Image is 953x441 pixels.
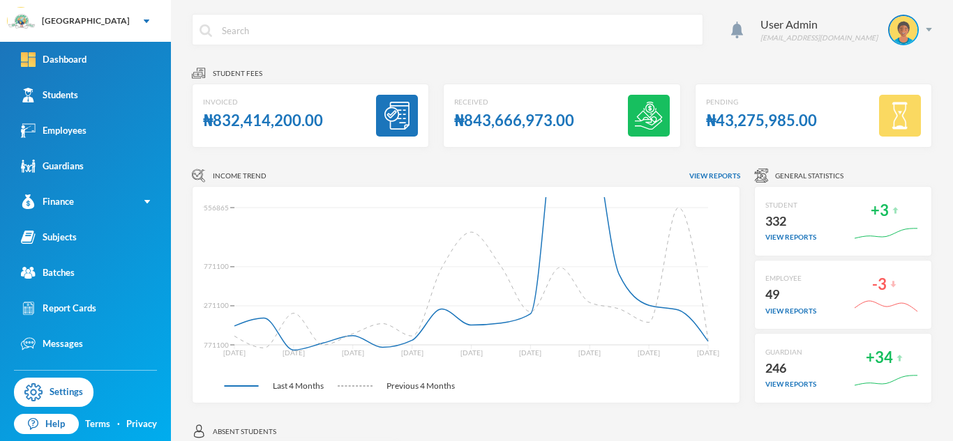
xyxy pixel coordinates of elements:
[21,123,87,138] div: Employees
[14,414,79,435] a: Help
[220,15,696,46] input: Search
[706,107,817,134] div: ₦43,275,985.00
[765,232,816,242] div: view reports
[697,348,719,357] tspan: [DATE]
[283,348,305,357] tspan: [DATE]
[765,357,816,380] div: 246
[454,97,574,107] div: Received
[21,301,96,316] div: Report Cards
[871,197,889,224] div: +3
[42,15,130,27] div: [GEOGRAPHIC_DATA]
[21,52,87,67] div: Dashboard
[866,344,893,371] div: +34
[192,84,429,148] a: Invoiced₦832,414,200.00
[21,159,84,173] div: Guardians
[872,271,887,298] div: -3
[14,378,93,407] a: Settings
[454,107,574,134] div: ₦843,666,973.00
[765,210,816,233] div: 332
[760,16,878,33] div: User Admin
[342,348,364,357] tspan: [DATE]
[200,301,229,309] tspan: 3271100
[519,348,541,357] tspan: [DATE]
[223,348,246,357] tspan: [DATE]
[765,273,816,284] div: EMPLOYEE
[21,194,74,209] div: Finance
[21,230,77,245] div: Subjects
[890,16,917,44] img: STUDENT
[213,171,267,181] span: Income Trend
[775,171,843,181] span: General Statistics
[578,348,601,357] tspan: [DATE]
[695,84,932,148] a: Pending₦43,275,985.00
[760,33,878,43] div: [EMAIL_ADDRESS][DOMAIN_NAME]
[117,417,120,431] div: ·
[200,24,212,37] img: search
[203,97,323,107] div: Invoiced
[765,284,816,306] div: 49
[213,426,276,437] span: Absent students
[200,203,229,212] tspan: 9556865
[126,417,157,431] a: Privacy
[21,88,78,102] div: Students
[85,417,110,431] a: Terms
[8,8,36,36] img: logo
[765,306,816,316] div: view reports
[203,107,323,134] div: ₦832,414,200.00
[638,348,660,357] tspan: [DATE]
[213,68,262,79] span: Student fees
[373,380,469,392] span: Previous 4 Months
[21,265,75,280] div: Batches
[21,336,83,351] div: Messages
[689,171,740,181] span: View reports
[765,347,816,357] div: GUARDIAN
[765,379,816,389] div: view reports
[259,380,338,392] span: Last 4 Months
[706,97,817,107] div: Pending
[460,348,483,357] tspan: [DATE]
[200,262,229,270] tspan: 5771100
[401,348,423,357] tspan: [DATE]
[204,341,229,349] tspan: 771100
[765,200,816,210] div: STUDENT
